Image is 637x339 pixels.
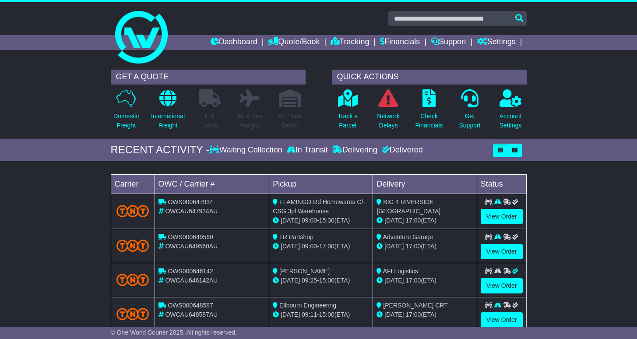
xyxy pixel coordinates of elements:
img: TNT_Domestic.png [116,240,149,251]
span: 17:00 [405,217,421,224]
a: Dashboard [211,35,257,50]
div: - (ETA) [273,310,369,319]
span: 09:25 [302,277,317,284]
a: DomesticFreight [113,89,139,135]
span: Adventure Garage [383,233,433,240]
p: Account Settings [500,112,522,130]
a: Quote/Book [268,35,320,50]
span: 17:00 [405,311,421,318]
p: Air / Sea Depot [278,112,302,130]
span: [DATE] [384,277,404,284]
span: 15:00 [319,311,334,318]
span: [DATE] [281,217,300,224]
span: OWCAU647934AU [165,208,218,215]
span: 17:00 [405,243,421,250]
span: 09:11 [302,311,317,318]
div: Delivering [330,145,380,155]
span: [DATE] [281,311,300,318]
a: View Order [481,209,523,224]
div: Waiting Collection [209,145,284,155]
span: OWS000649560 [168,233,213,240]
a: Support [431,35,466,50]
p: Get Support [459,112,480,130]
p: Air & Sea Freight [237,112,263,130]
div: - (ETA) [273,242,369,251]
a: View Order [481,244,523,259]
img: TNT_Domestic.png [116,308,149,320]
td: Status [477,174,526,194]
span: OWS000648587 [168,302,213,309]
p: Full Loads [199,112,221,130]
div: - (ETA) [273,276,369,285]
div: (ETA) [377,216,473,225]
p: International Freight [151,112,185,130]
span: [DATE] [384,217,404,224]
div: (ETA) [377,242,473,251]
span: © One World Courier 2025. All rights reserved. [111,329,237,336]
div: RECENT ACTIVITY - [111,144,210,156]
a: View Order [481,278,523,293]
span: OWCAU649560AU [165,243,218,250]
p: Domestic Freight [113,112,139,130]
span: [PERSON_NAME] CRT [383,302,448,309]
p: Track a Parcel [338,112,358,130]
span: AFI Logistics [383,268,418,275]
span: FLAMINGO Rd Homewares C/- CSG 3pl Warehouse [273,198,365,215]
span: 15:00 [319,277,334,284]
a: CheckFinancials [415,89,443,135]
span: Ellbourn Engineering [279,302,336,309]
div: (ETA) [377,276,473,285]
a: Tracking [331,35,369,50]
td: OWC / Carrier # [155,174,269,194]
td: Pickup [269,174,373,194]
span: [DATE] [384,311,404,318]
p: Check Financials [415,112,443,130]
span: BIG 4 RIVERSIDE [GEOGRAPHIC_DATA] [377,198,440,215]
img: TNT_Domestic.png [116,205,149,217]
span: [DATE] [281,277,300,284]
a: InternationalFreight [151,89,185,135]
span: 17:00 [319,243,334,250]
div: - (ETA) [273,216,369,225]
td: Delivery [373,174,477,194]
div: Delivered [380,145,423,155]
div: GET A QUOTE [111,70,306,85]
a: AccountSettings [499,89,522,135]
a: Settings [477,35,516,50]
div: In Transit [285,145,330,155]
span: OWS000646142 [168,268,213,275]
span: [DATE] [281,243,300,250]
span: 09:00 [302,243,317,250]
span: 09:00 [302,217,317,224]
a: NetworkDelays [377,89,400,135]
span: 15:30 [319,217,334,224]
a: Financials [380,35,420,50]
img: TNT_Domestic.png [116,274,149,286]
span: OWCAU648587AU [165,311,218,318]
span: OWS000647934 [168,198,213,205]
a: Track aParcel [337,89,358,135]
span: LR Partshop [279,233,313,240]
a: GetSupport [458,89,481,135]
span: [DATE] [384,243,404,250]
span: [PERSON_NAME] [279,268,330,275]
span: 17:00 [405,277,421,284]
td: Carrier [111,174,155,194]
div: (ETA) [377,310,473,319]
a: View Order [481,312,523,328]
span: OWCAU646142AU [165,277,218,284]
div: QUICK ACTIONS [332,70,527,85]
p: Network Delays [377,112,399,130]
